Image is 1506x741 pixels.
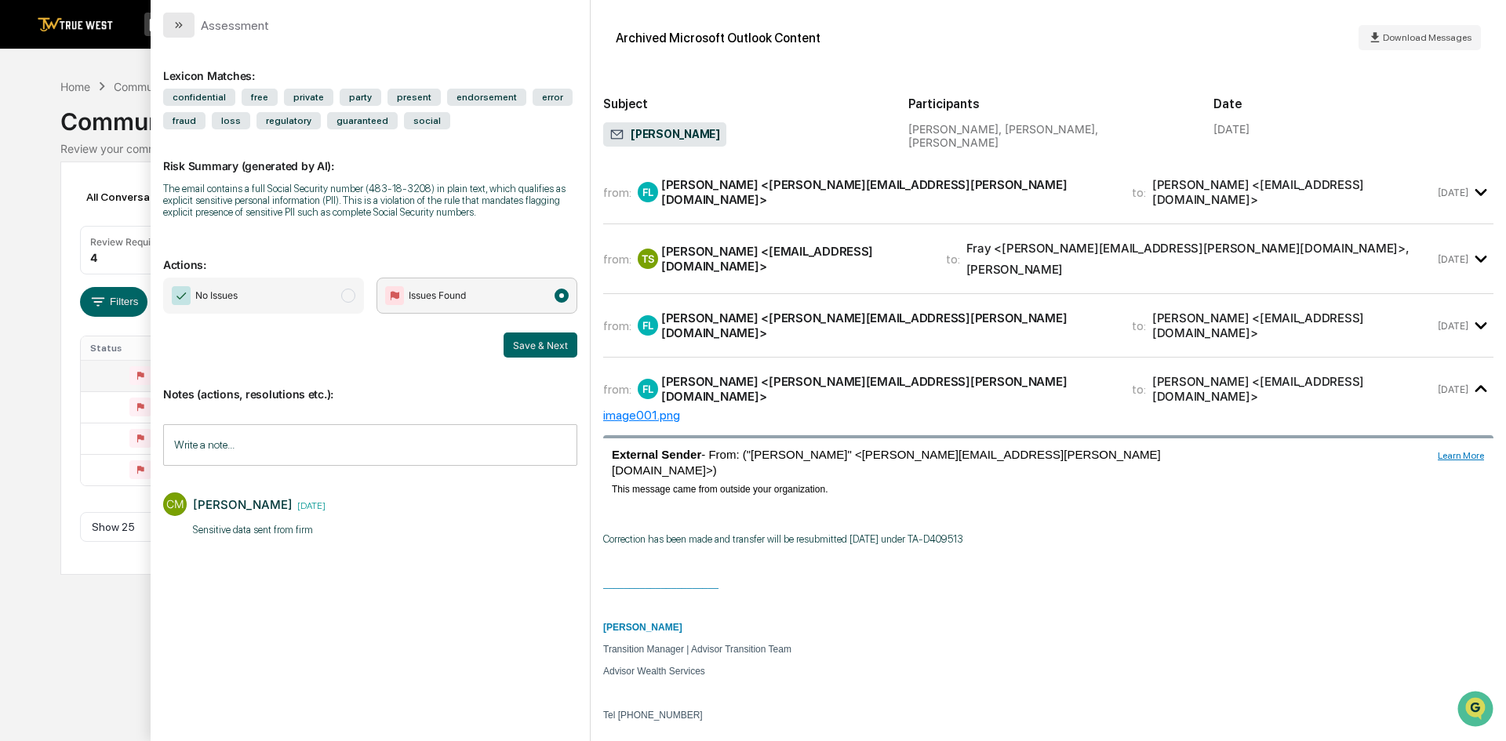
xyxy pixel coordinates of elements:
[9,191,107,220] a: 🖐️Preclearance
[603,578,718,589] span: ______________________
[16,120,44,148] img: 1746055101610-c473b297-6a78-478c-a979-82029cc54cd1
[603,710,703,721] span: Tel [PHONE_NUMBER]
[16,229,28,242] div: 🔎
[53,136,198,148] div: We're available if you need us!
[661,311,1113,340] div: [PERSON_NAME] <[PERSON_NAME][EMAIL_ADDRESS][PERSON_NAME][DOMAIN_NAME]>
[603,533,1493,545] p: Correction has been made and transfer will be resubmitted [DATE] under TA-D409513
[16,33,286,58] p: How can we help?
[609,127,720,143] span: [PERSON_NAME]
[242,89,278,106] span: free
[163,183,577,218] div: The email contains a full Social Security number (483-18-3208) in plain text, which qualifies as ...
[612,447,1220,478] span: External Sender
[447,89,526,106] span: endorsement
[603,622,682,633] span: [PERSON_NAME]
[966,241,1410,256] div: Fray <[PERSON_NAME][EMAIL_ADDRESS][PERSON_NAME][DOMAIN_NAME]> ,
[163,89,235,106] span: confidential
[129,198,195,213] span: Attestations
[267,125,286,143] button: Start new chat
[193,522,326,538] p: Sensitive data sent from firm
[1359,25,1481,50] button: Download Messages
[1132,382,1146,397] span: to:
[387,89,441,106] span: present
[616,31,820,45] div: Archived Microsoft Outlook Content
[603,408,1493,423] div: image001.png
[60,142,1446,155] div: Review your communication records across channels
[114,80,241,93] div: Communications Archive
[1456,689,1498,732] iframe: Open customer support
[1438,253,1468,265] time: Monday, June 2, 2025 at 11:45:01 AM
[1132,185,1146,200] span: to:
[1213,96,1493,111] h2: Date
[966,262,1064,277] div: [PERSON_NAME]
[256,112,321,129] span: regulatory
[1383,32,1471,43] span: Download Messages
[661,374,1113,404] div: [PERSON_NAME] <[PERSON_NAME][EMAIL_ADDRESS][PERSON_NAME][DOMAIN_NAME]>
[163,112,206,129] span: fraud
[409,288,466,303] span: Issues Found
[90,251,97,264] div: 4
[163,492,187,516] div: CM
[80,287,148,317] button: Filters
[661,177,1113,207] div: [PERSON_NAME] <[PERSON_NAME][EMAIL_ADDRESS][PERSON_NAME][DOMAIN_NAME]>
[638,182,658,202] div: FL
[31,227,99,243] span: Data Lookup
[163,239,577,271] p: Actions:
[1132,318,1146,333] span: to:
[1213,122,1250,136] div: [DATE]
[1152,311,1435,340] div: [PERSON_NAME] <[EMAIL_ADDRESS][DOMAIN_NAME]>
[1438,450,1484,461] a: Learn More
[1152,374,1435,404] div: [PERSON_NAME] <[EMAIL_ADDRESS][DOMAIN_NAME]>
[661,244,927,274] div: [PERSON_NAME] <[EMAIL_ADDRESS][DOMAIN_NAME]>
[53,120,257,136] div: Start new chat
[156,266,190,278] span: Pylon
[80,184,198,209] div: All Conversations
[60,95,1446,136] div: Communications Archive
[603,644,791,655] span: Transition Manager | Advisor Transition Team
[701,448,739,461] span: - From:
[31,198,101,213] span: Preclearance
[404,112,450,129] span: social
[90,236,166,248] div: Review Required
[38,17,113,32] img: logo
[114,199,126,212] div: 🗄️
[638,249,658,269] div: TS
[195,288,238,303] span: No Issues
[385,286,404,305] img: Flag
[163,50,577,82] div: Lexicon Matches:
[603,382,631,397] span: from:
[638,315,658,336] div: FL
[212,112,250,129] span: loss
[1438,320,1468,332] time: Monday, June 2, 2025 at 11:48:38 AM
[172,286,191,305] img: Checkmark
[612,481,1220,497] span: This message came from outside your organization.
[504,332,577,358] button: Save & Next
[201,18,269,33] div: Assessment
[81,336,184,360] th: Status
[107,191,201,220] a: 🗄️Attestations
[908,122,1188,149] div: [PERSON_NAME], [PERSON_NAME], [PERSON_NAME]
[1152,177,1435,207] div: [PERSON_NAME] <[EMAIL_ADDRESS][DOMAIN_NAME]>
[293,498,326,511] time: Monday, August 25, 2025 at 5:26:04 PM CDT
[1438,187,1468,198] time: Monday, June 2, 2025 at 11:39:11 AM
[9,221,105,249] a: 🔎Data Lookup
[603,185,631,200] span: from:
[163,140,577,173] p: Risk Summary (generated by AI):
[908,96,1188,111] h2: Participants
[16,199,28,212] div: 🖐️
[603,252,631,267] span: from:
[60,80,90,93] div: Home
[163,369,577,401] p: Notes (actions, resolutions etc.):
[603,96,883,111] h2: Subject
[603,666,705,677] span: Advisor Wealth Services
[1438,383,1468,395] time: Monday, June 2, 2025 at 4:24:15 PM
[638,379,658,399] div: FL
[327,112,398,129] span: guaranteed
[284,89,333,106] span: private
[946,252,960,267] span: to:
[603,318,631,333] span: from:
[533,89,573,106] span: error
[193,497,293,512] div: [PERSON_NAME]
[612,448,1161,477] a: ("[PERSON_NAME]" <[PERSON_NAME][EMAIL_ADDRESS][PERSON_NAME][DOMAIN_NAME]>)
